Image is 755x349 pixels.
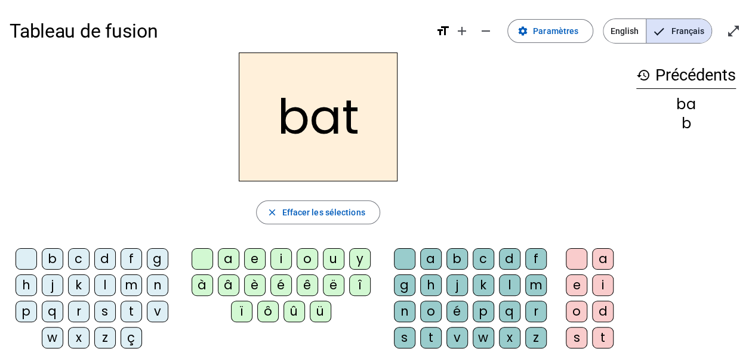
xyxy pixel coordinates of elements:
[473,274,494,296] div: k
[10,12,426,50] h1: Tableau de fusion
[297,248,318,270] div: o
[42,327,63,348] div: w
[147,248,168,270] div: g
[525,327,547,348] div: z
[270,248,292,270] div: i
[722,19,745,43] button: Entrer en plein écran
[446,301,468,322] div: é
[68,248,90,270] div: c
[592,327,614,348] div: t
[94,274,116,296] div: l
[525,248,547,270] div: f
[473,248,494,270] div: c
[446,274,468,296] div: j
[507,19,593,43] button: Paramètres
[42,301,63,322] div: q
[94,327,116,348] div: z
[239,52,397,181] h2: bat
[592,274,614,296] div: i
[636,116,736,131] div: b
[257,301,279,322] div: ô
[256,200,380,224] button: Effacer les sélections
[121,248,142,270] div: f
[94,301,116,322] div: s
[592,248,614,270] div: a
[349,274,371,296] div: î
[323,248,344,270] div: u
[525,301,547,322] div: r
[420,301,442,322] div: o
[68,301,90,322] div: r
[636,68,651,82] mat-icon: history
[566,301,587,322] div: o
[394,301,415,322] div: n
[297,274,318,296] div: ê
[474,19,498,43] button: Diminuer la taille de la police
[499,327,520,348] div: x
[349,248,371,270] div: y
[446,327,468,348] div: v
[726,24,741,38] mat-icon: open_in_full
[603,18,712,44] mat-button-toggle-group: Language selection
[603,19,646,43] span: English
[499,248,520,270] div: d
[231,301,252,322] div: ï
[499,274,520,296] div: l
[218,248,239,270] div: a
[121,327,142,348] div: ç
[16,274,37,296] div: h
[42,274,63,296] div: j
[68,274,90,296] div: k
[283,301,305,322] div: û
[147,301,168,322] div: v
[446,248,468,270] div: b
[517,26,528,36] mat-icon: settings
[147,274,168,296] div: n
[636,97,736,112] div: ba
[592,301,614,322] div: d
[436,24,450,38] mat-icon: format_size
[282,205,365,220] span: Effacer les sélections
[42,248,63,270] div: b
[499,301,520,322] div: q
[192,274,213,296] div: à
[323,274,344,296] div: ë
[16,301,37,322] div: p
[218,274,239,296] div: â
[636,62,736,89] h3: Précédents
[420,327,442,348] div: t
[420,274,442,296] div: h
[394,327,415,348] div: s
[121,274,142,296] div: m
[310,301,331,322] div: ü
[266,207,277,218] mat-icon: close
[473,301,494,322] div: p
[533,24,578,38] span: Paramètres
[646,19,711,43] span: Français
[270,274,292,296] div: é
[473,327,494,348] div: w
[420,248,442,270] div: a
[455,24,469,38] mat-icon: add
[566,327,587,348] div: s
[479,24,493,38] mat-icon: remove
[244,248,266,270] div: e
[566,274,587,296] div: e
[244,274,266,296] div: è
[121,301,142,322] div: t
[525,274,547,296] div: m
[394,274,415,296] div: g
[94,248,116,270] div: d
[450,19,474,43] button: Augmenter la taille de la police
[68,327,90,348] div: x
